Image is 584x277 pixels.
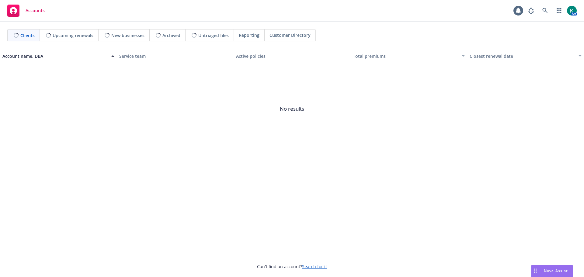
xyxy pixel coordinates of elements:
button: Total premiums [350,49,467,63]
div: Drag to move [531,265,539,277]
button: Closest renewal date [467,49,584,63]
a: Switch app [553,5,565,17]
span: Reporting [239,32,259,38]
a: Search [539,5,551,17]
div: Total premiums [353,53,458,59]
span: Archived [162,32,180,39]
button: Nova Assist [531,265,573,277]
span: Upcoming renewals [53,32,93,39]
a: Accounts [5,2,47,19]
span: Accounts [26,8,45,13]
button: Service team [117,49,234,63]
div: Account name, DBA [2,53,108,59]
span: Clients [20,32,35,39]
span: New businesses [111,32,144,39]
a: Search for it [302,264,327,269]
span: Customer Directory [269,32,311,38]
div: Service team [119,53,231,59]
span: Nova Assist [544,268,568,273]
div: Closest renewal date [470,53,575,59]
span: Untriaged files [198,32,229,39]
a: Report a Bug [525,5,537,17]
button: Active policies [234,49,350,63]
img: photo [567,6,577,16]
div: Active policies [236,53,348,59]
span: Can't find an account? [257,263,327,270]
